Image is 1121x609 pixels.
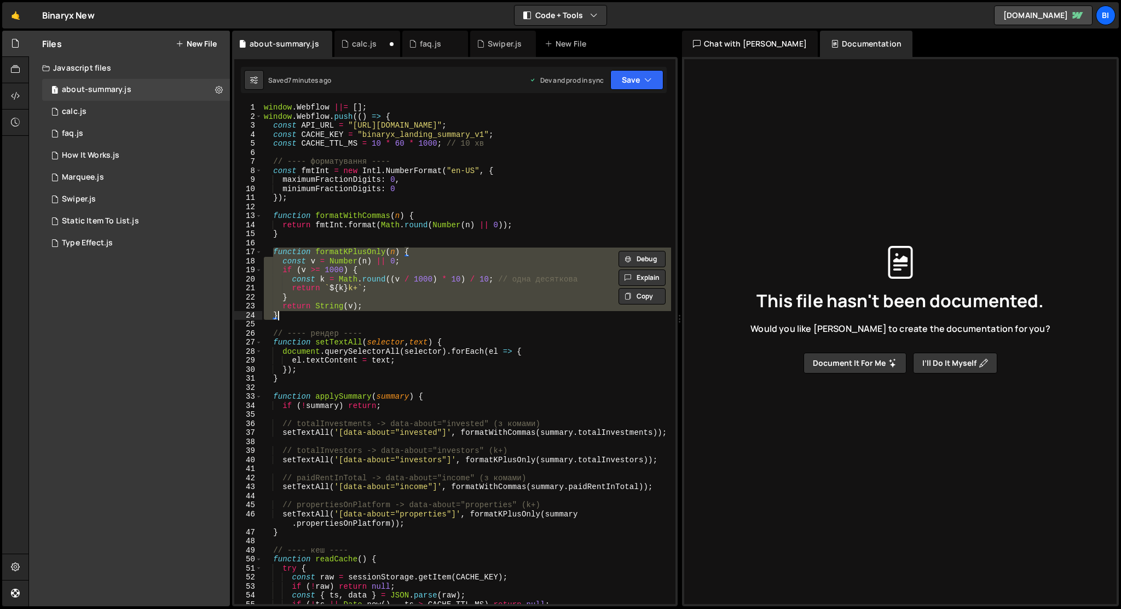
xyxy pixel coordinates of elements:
[488,38,522,49] div: Swiper.js
[234,446,262,456] div: 39
[750,323,1050,335] span: Would you like [PERSON_NAME] to create the documentation for you?
[234,482,262,492] div: 43
[42,188,230,210] div: 16013/43338.js
[1096,5,1116,25] a: Bi
[234,203,262,212] div: 12
[619,251,666,267] button: Debug
[234,573,262,582] div: 52
[29,57,230,79] div: Javascript files
[234,492,262,501] div: 44
[234,546,262,555] div: 49
[529,76,604,85] div: Dev and prod in sync
[234,121,262,130] div: 3
[234,474,262,483] div: 42
[420,38,441,49] div: faq.js
[62,216,139,226] div: Static Item To List.js
[234,166,262,176] div: 8
[234,239,262,248] div: 16
[234,193,262,203] div: 11
[820,31,912,57] div: Documentation
[682,31,818,57] div: Chat with [PERSON_NAME]
[42,210,230,232] div: 16013/43335.js
[234,266,262,275] div: 19
[234,103,262,112] div: 1
[42,101,230,123] div: 16013/45436.js
[176,39,217,48] button: New File
[610,70,663,90] button: Save
[250,38,319,49] div: about-summary.js
[234,185,262,194] div: 10
[234,148,262,158] div: 6
[234,284,262,293] div: 21
[234,221,262,230] div: 14
[756,292,1044,309] span: This file hasn't been documented.
[234,392,262,401] div: 33
[42,166,230,188] div: 16013/42868.js
[234,329,262,338] div: 26
[234,175,262,185] div: 9
[42,123,230,145] div: 16013/45421.js
[619,269,666,286] button: Explain
[234,420,262,429] div: 36
[994,5,1093,25] a: [DOMAIN_NAME]
[515,5,606,25] button: Code + Tools
[62,194,96,204] div: Swiper.js
[42,145,230,166] div: 16013/43845.js
[234,365,262,375] div: 30
[234,112,262,122] div: 2
[234,564,262,573] div: 51
[234,302,262,311] div: 23
[234,383,262,393] div: 32
[234,582,262,591] div: 53
[234,501,262,510] div: 45
[545,38,591,49] div: New File
[42,232,230,254] div: 16013/42871.js
[913,353,997,374] button: I’ll do it myself
[234,211,262,221] div: 13
[234,275,262,284] div: 20
[234,157,262,166] div: 7
[62,151,119,160] div: How It Works.js
[234,555,262,564] div: 50
[62,129,83,139] div: faq.js
[62,238,113,248] div: Type Effect.js
[234,139,262,148] div: 5
[234,374,262,383] div: 31
[234,537,262,546] div: 48
[234,591,262,600] div: 54
[42,79,230,101] div: 16013/45450.js
[234,401,262,411] div: 34
[234,438,262,447] div: 38
[62,107,86,117] div: calc.js
[234,510,262,528] div: 46
[804,353,906,374] button: Document it for me
[352,38,377,49] div: calc.js
[62,85,131,95] div: about-summary.js
[619,288,666,304] button: Copy
[51,87,58,95] span: 1
[234,428,262,438] div: 37
[234,311,262,320] div: 24
[234,293,262,302] div: 22
[234,229,262,239] div: 15
[234,320,262,329] div: 25
[234,257,262,266] div: 18
[234,130,262,140] div: 4
[234,347,262,357] div: 28
[234,464,262,474] div: 41
[234,528,262,537] div: 47
[268,76,331,85] div: Saved
[42,9,95,22] div: Binaryx New
[234,338,262,347] div: 27
[62,173,104,182] div: Marquee.js
[234,356,262,365] div: 29
[234,410,262,420] div: 35
[2,2,29,28] a: 🤙
[288,76,331,85] div: 7 minutes ago
[234,248,262,257] div: 17
[42,38,62,50] h2: Files
[234,456,262,465] div: 40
